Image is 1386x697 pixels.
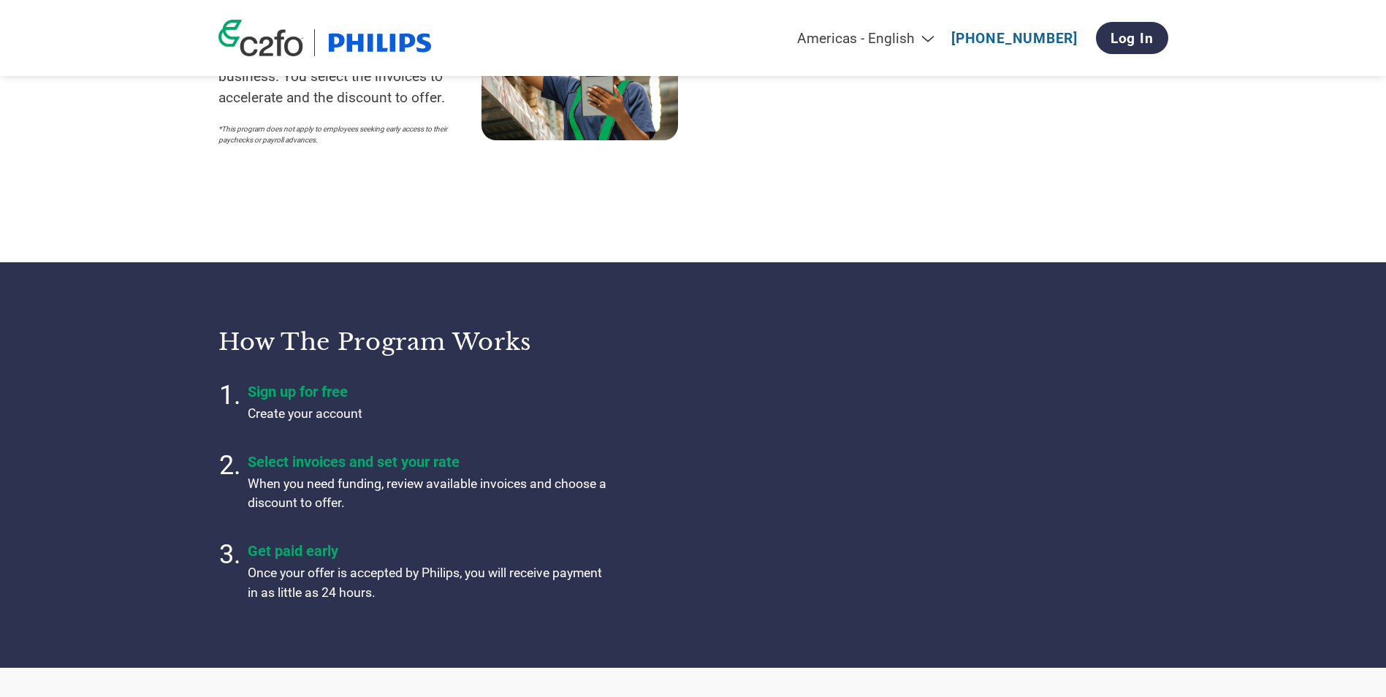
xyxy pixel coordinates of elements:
h3: How the program works [218,327,675,357]
h4: Get paid early [248,542,613,560]
a: [PHONE_NUMBER] [951,30,1078,47]
p: *This program does not apply to employees seeking early access to their paychecks or payroll adva... [218,123,467,145]
p: Create your account [248,404,613,423]
img: c2fo logo [218,20,303,56]
h4: Sign up for free [248,383,613,400]
p: Once your offer is accepted by Philips, you will receive payment in as little as 24 hours. [248,563,613,602]
a: Log In [1096,22,1168,54]
p: When you need funding, review available invoices and choose a discount to offer. [248,474,613,513]
h4: Select invoices and set your rate [248,453,613,471]
img: Philips [326,29,434,56]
